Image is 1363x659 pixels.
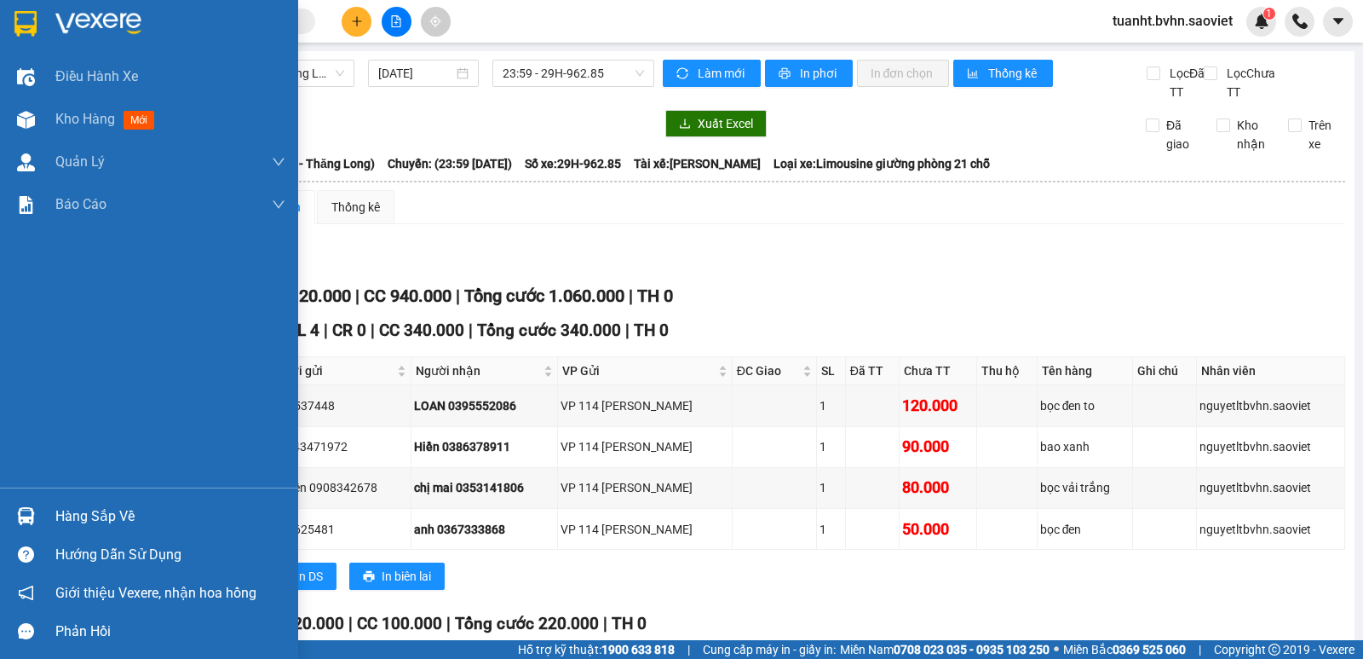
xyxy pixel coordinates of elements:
[634,321,669,340] span: TH 0
[1263,8,1275,20] sup: 1
[1220,64,1289,101] span: Lọc Chưa TT
[561,520,729,539] div: VP 114 [PERSON_NAME]
[17,507,35,525] img: warehouse-icon
[525,154,621,173] span: Số xe: 29H-962.85
[698,64,747,83] span: Làm mới
[388,154,512,173] span: Chuyến: (23:59 [DATE])
[69,157,375,171] b: Tuyến: [GEOGRAPHIC_DATA] - Sapa (Cabin - Thăng Long)
[663,60,761,87] button: syncLàm mới
[414,437,555,456] div: Hiền 0386378911
[332,321,366,340] span: CR 0
[55,194,106,215] span: Báo cáo
[558,427,733,468] td: VP 114 Trần Nhật Duật
[765,60,853,87] button: printerIn phơi
[679,118,691,131] span: download
[1331,14,1346,29] span: caret-down
[846,357,900,385] th: Đã TT
[561,437,729,456] div: VP 114 [PERSON_NAME]
[355,286,359,306] span: |
[287,321,319,340] span: SL 4
[977,357,1038,385] th: Thu hộ
[456,286,460,306] span: |
[351,15,363,27] span: plus
[1054,646,1059,653] span: ⚪️
[414,396,555,415] div: LOAN 0395552086
[469,321,473,340] span: |
[561,396,729,415] div: VP 114 [PERSON_NAME]
[349,563,445,590] button: printerIn biên lai
[1099,10,1246,32] span: tuanht.bvhn.saoviet
[857,60,950,87] button: In đơn chọn
[1197,357,1345,385] th: Nhân viên
[1230,116,1274,153] span: Kho nhận
[55,66,138,87] span: Điều hành xe
[1040,437,1130,456] div: bao xanh
[263,286,351,306] span: CR 120.000
[902,394,974,418] div: 120.000
[601,643,675,656] strong: 1900 633 818
[267,520,408,539] div: 0353625481
[416,361,540,380] span: Người nhận
[703,640,836,659] span: Cung cấp máy in - giấy in:
[429,15,441,27] span: aim
[503,61,643,86] span: 23:59 - 29H-962.85
[1323,7,1353,37] button: caret-down
[558,385,733,426] td: VP 114 Trần Nhật Duật
[1254,14,1269,29] img: icon-new-feature
[1113,643,1186,656] strong: 0369 525 060
[382,567,431,586] span: In biên lai
[637,286,673,306] span: TH 0
[634,154,761,173] span: Tài xế: [PERSON_NAME]
[676,67,691,81] span: sync
[363,570,375,584] span: printer
[296,567,323,586] span: In DS
[1040,478,1130,497] div: bọc vải trắng
[55,504,285,529] div: Hàng sắp về
[414,520,555,539] div: anh 0367333868
[18,585,34,601] span: notification
[477,321,621,340] span: Tổng cước 340.000
[1163,64,1207,101] span: Lọc Đã TT
[1199,478,1342,497] div: nguyetltbvhn.saoviet
[1040,520,1130,539] div: bọc đen
[18,546,34,563] span: question-circle
[1063,640,1186,659] span: Miền Bắc
[894,643,1050,656] strong: 0708 023 035 - 0935 103 250
[1038,357,1133,385] th: Tên hàng
[558,509,733,550] td: VP 114 Trần Nhật Duật
[455,614,599,633] span: Tổng cước 220.000
[331,198,380,217] div: Thống kê
[562,361,715,380] span: VP Gửi
[272,198,285,211] span: down
[1199,640,1201,659] span: |
[272,155,285,169] span: down
[698,114,753,133] span: Xuất Excel
[267,396,408,415] div: 0328537448
[1266,8,1272,20] span: 1
[414,478,555,497] div: chị mai 0353141806
[324,321,328,340] span: |
[902,435,974,459] div: 90.000
[988,64,1039,83] span: Thống kê
[1302,116,1346,153] span: Trên xe
[1040,396,1130,415] div: bọc đen to
[378,64,454,83] input: 12/10/2025
[371,321,375,340] span: |
[817,357,846,385] th: SL
[737,361,799,380] span: ĐC Giao
[774,154,990,173] span: Loại xe: Limousine giường phòng 21 chỗ
[17,111,35,129] img: warehouse-icon
[124,111,154,130] span: mới
[18,623,34,639] span: message
[900,357,977,385] th: Chưa TT
[267,437,408,456] div: kt 0943471972
[263,563,336,590] button: printerIn DS
[357,614,442,633] span: CC 100.000
[1199,396,1342,415] div: nguyetltbvhn.saoviet
[612,614,647,633] span: TH 0
[820,520,843,539] div: 1
[259,614,344,633] span: CR 120.000
[840,640,1050,659] span: Miền Nam
[518,640,675,659] span: Hỗ trợ kỹ thuật:
[820,437,843,456] div: 1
